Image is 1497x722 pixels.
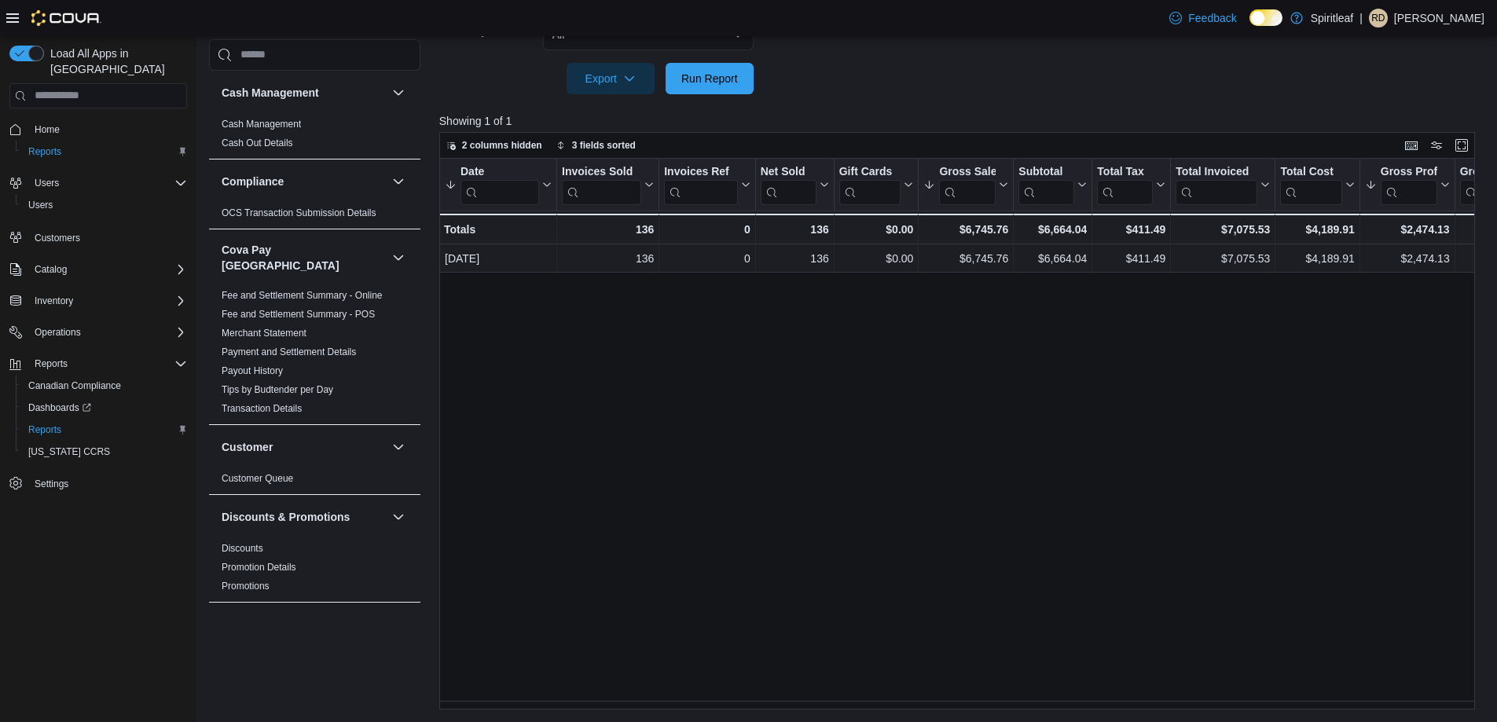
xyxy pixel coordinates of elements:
div: $411.49 [1097,249,1165,268]
button: Total Tax [1097,165,1165,205]
button: Run Report [666,63,754,94]
a: Payout History [222,365,283,376]
div: Total Invoiced [1176,165,1257,205]
div: Gift Card Sales [838,165,901,205]
span: OCS Transaction Submission Details [222,207,376,219]
div: Date [460,165,539,180]
div: Totals [444,220,552,239]
button: Date [445,165,552,205]
a: Payment and Settlement Details [222,346,356,357]
a: Promotions [222,581,270,592]
div: Customer [209,469,420,494]
button: Catalog [3,258,193,280]
div: Date [460,165,539,205]
button: Compliance [389,172,408,191]
span: Operations [35,326,81,339]
div: Invoices Sold [562,165,641,205]
span: Dashboards [22,398,187,417]
div: $4,189.91 [1280,249,1354,268]
a: Canadian Compliance [22,376,127,395]
button: Export [567,63,655,94]
button: Canadian Compliance [16,375,193,397]
div: $2,474.13 [1365,220,1450,239]
button: Gift Cards [838,165,913,205]
h3: Cash Management [222,85,319,101]
h3: Discounts & Promotions [222,509,350,525]
h3: Customer [222,439,273,455]
div: Total Tax [1097,165,1153,205]
button: Cova Pay [GEOGRAPHIC_DATA] [389,248,408,267]
button: Inventory [3,290,193,312]
span: Catalog [35,263,67,276]
span: Merchant Statement [222,327,306,339]
button: Customer [389,438,408,456]
button: Customers [3,225,193,248]
span: Reports [28,423,61,436]
button: Reports [3,353,193,375]
div: $0.00 [839,249,914,268]
div: $4,189.91 [1280,220,1354,239]
span: Fee and Settlement Summary - Online [222,289,383,302]
span: Cash Management [222,118,301,130]
button: Cova Pay [GEOGRAPHIC_DATA] [222,242,386,273]
div: Cova Pay [GEOGRAPHIC_DATA] [209,286,420,424]
div: 136 [562,249,654,268]
button: Users [3,172,193,194]
span: Feedback [1188,10,1236,26]
div: Cash Management [209,115,420,159]
button: Discounts & Promotions [389,508,408,526]
div: Subtotal [1018,165,1074,205]
a: Home [28,120,66,139]
img: Cova [31,10,101,26]
div: Net Sold [760,165,816,205]
a: Merchant Statement [222,328,306,339]
span: Operations [28,323,187,342]
div: $6,745.76 [923,220,1008,239]
span: Reports [28,354,187,373]
button: Customer [222,439,386,455]
button: Enter fullscreen [1452,136,1471,155]
span: 2 columns hidden [462,139,542,152]
div: $411.49 [1097,220,1165,239]
button: Net Sold [760,165,828,205]
p: [PERSON_NAME] [1394,9,1484,27]
span: Load All Apps in [GEOGRAPHIC_DATA] [44,46,187,77]
span: Promotion Details [222,561,296,574]
button: Inventory [28,291,79,310]
div: Subtotal [1018,165,1074,180]
a: Dashboards [22,398,97,417]
div: 136 [760,220,828,239]
span: Canadian Compliance [28,379,121,392]
a: OCS Transaction Submission Details [222,207,376,218]
span: [US_STATE] CCRS [28,445,110,458]
div: Ravi D [1369,9,1388,27]
div: $6,745.76 [923,249,1008,268]
button: Compliance [222,174,386,189]
a: Promotion Details [222,562,296,573]
button: Gross Profit [1365,165,1450,205]
button: Reports [16,419,193,441]
button: Settings [3,472,193,495]
button: Gross Sales [923,165,1008,205]
span: Inventory [28,291,187,310]
div: $7,075.53 [1176,220,1270,239]
span: Settings [35,478,68,490]
nav: Complex example [9,112,187,536]
span: Inventory [35,295,73,307]
span: Settings [28,474,187,493]
div: Total Invoiced [1176,165,1257,180]
div: $2,474.13 [1365,249,1450,268]
a: Fee and Settlement Summary - POS [222,309,375,320]
a: Reports [22,420,68,439]
button: Cash Management [389,83,408,102]
a: Transaction Details [222,403,302,414]
div: 136 [761,249,829,268]
div: 136 [562,220,654,239]
span: Users [28,174,187,192]
button: Home [3,118,193,141]
button: Subtotal [1018,165,1087,205]
span: Canadian Compliance [22,376,187,395]
a: Dashboards [16,397,193,419]
span: Home [28,119,187,139]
